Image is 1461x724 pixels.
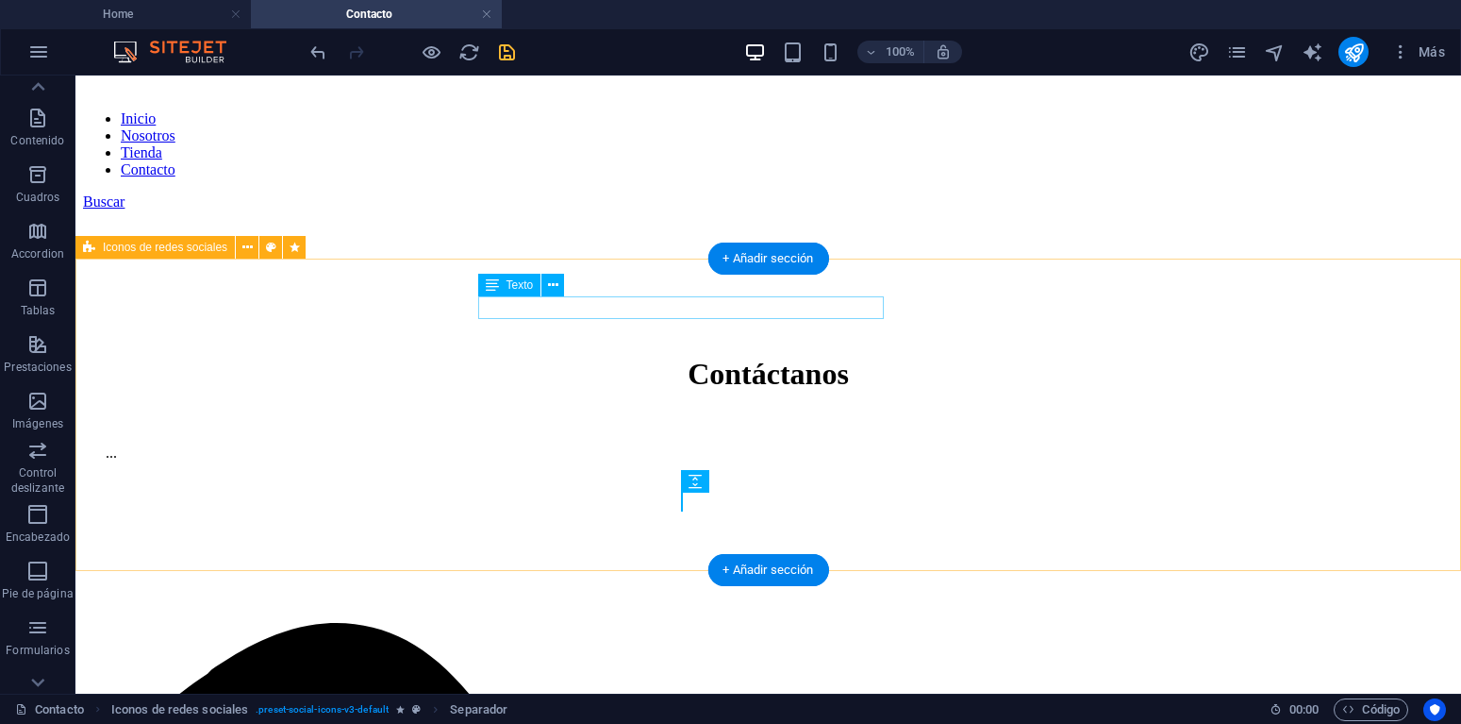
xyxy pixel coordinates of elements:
span: Código [1342,699,1400,721]
h6: Tiempo de la sesión [1270,699,1320,721]
i: Publicar [1343,42,1365,63]
button: save [495,41,518,63]
button: Usercentrics [1423,699,1446,721]
button: navigator [1263,41,1286,63]
span: Más [1391,42,1445,61]
h4: Contacto [251,4,502,25]
span: Haz clic para seleccionar y doble clic para editar [450,699,507,721]
i: Al redimensionar, ajustar el nivel de zoom automáticamente para ajustarse al dispositivo elegido. [935,43,952,60]
p: Accordion [11,246,64,261]
i: Volver a cargar página [458,42,480,63]
i: Guardar (Ctrl+S) [496,42,518,63]
i: Deshacer: Mover elementos (Ctrl+Z) [307,42,329,63]
button: text_generator [1301,41,1323,63]
nav: breadcrumb [111,699,507,721]
i: Páginas (Ctrl+Alt+S) [1226,42,1248,63]
p: Pie de página [2,586,73,601]
button: Más [1384,37,1453,67]
i: Este elemento es un preajuste personalizable [412,704,421,715]
i: Navegador [1264,42,1286,63]
i: El elemento contiene una animación [396,704,405,715]
p: Cuadros [16,190,60,205]
i: AI Writer [1302,42,1323,63]
p: Formularios [6,643,69,658]
span: : [1303,702,1305,716]
i: Diseño (Ctrl+Alt+Y) [1188,42,1210,63]
span: . preset-social-icons-v3-default [256,699,389,721]
span: Iconos de redes sociales [103,242,227,253]
button: publish [1338,37,1369,67]
p: Imágenes [12,416,63,431]
span: Haz clic para seleccionar y doble clic para editar [111,699,248,721]
button: pages [1225,41,1248,63]
div: + Añadir sección [707,243,828,275]
p: Tablas [21,303,56,318]
span: Texto [506,279,534,291]
span: 00 00 [1289,699,1319,721]
p: Encabezado [6,530,70,545]
button: 100% [857,41,924,63]
button: reload [457,41,480,63]
p: Prestaciones [4,360,71,375]
p: Contenido [10,133,64,148]
button: Haz clic para salir del modo de previsualización y seguir editando [420,41,442,63]
a: Haz clic para cancelar la selección y doble clic para abrir páginas [15,699,84,721]
img: Editor Logo [108,41,250,63]
h6: 100% [886,41,916,63]
button: design [1187,41,1210,63]
button: Código [1334,699,1408,721]
button: undo [307,41,329,63]
div: + Añadir sección [707,554,828,586]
